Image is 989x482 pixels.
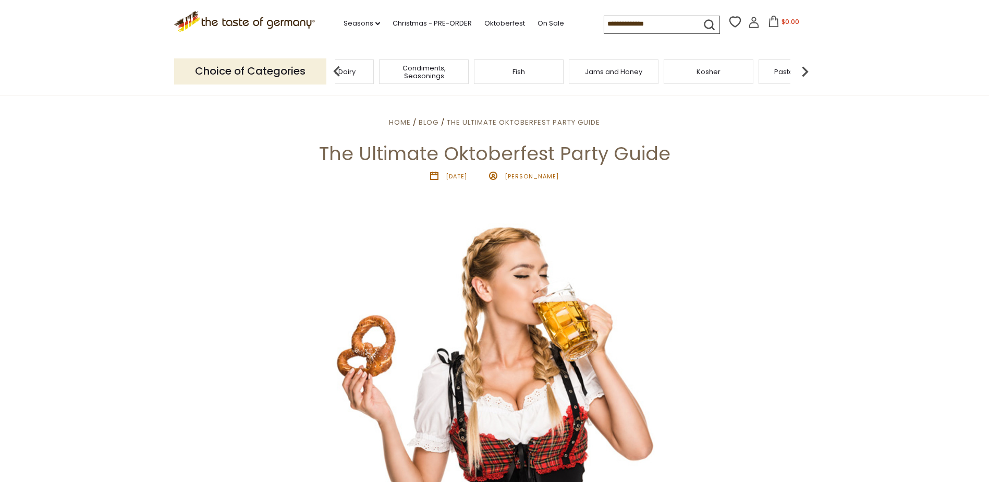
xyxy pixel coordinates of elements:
a: Jams and Honey [585,68,642,76]
span: [PERSON_NAME] [505,172,559,180]
a: On Sale [538,18,564,29]
p: Choice of Categories [174,58,326,84]
a: The Ultimate Oktoberfest Party Guide [447,117,600,127]
h1: The Ultimate Oktoberfest Party Guide [32,142,957,165]
a: Oktoberfest [484,18,525,29]
span: $0.00 [782,17,799,26]
a: Christmas - PRE-ORDER [393,18,472,29]
a: Kosher [697,68,721,76]
a: Blog [419,117,438,127]
img: next arrow [795,61,815,82]
time: [DATE] [446,172,467,180]
a: Seasons [344,18,380,29]
a: Home [389,117,411,127]
a: Fish [512,68,525,76]
a: Condiments, Seasonings [382,64,466,80]
button: $0.00 [762,16,806,31]
a: Cheese & Dairy [303,68,356,76]
img: previous arrow [326,61,347,82]
a: Pasta and Potato [774,68,833,76]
